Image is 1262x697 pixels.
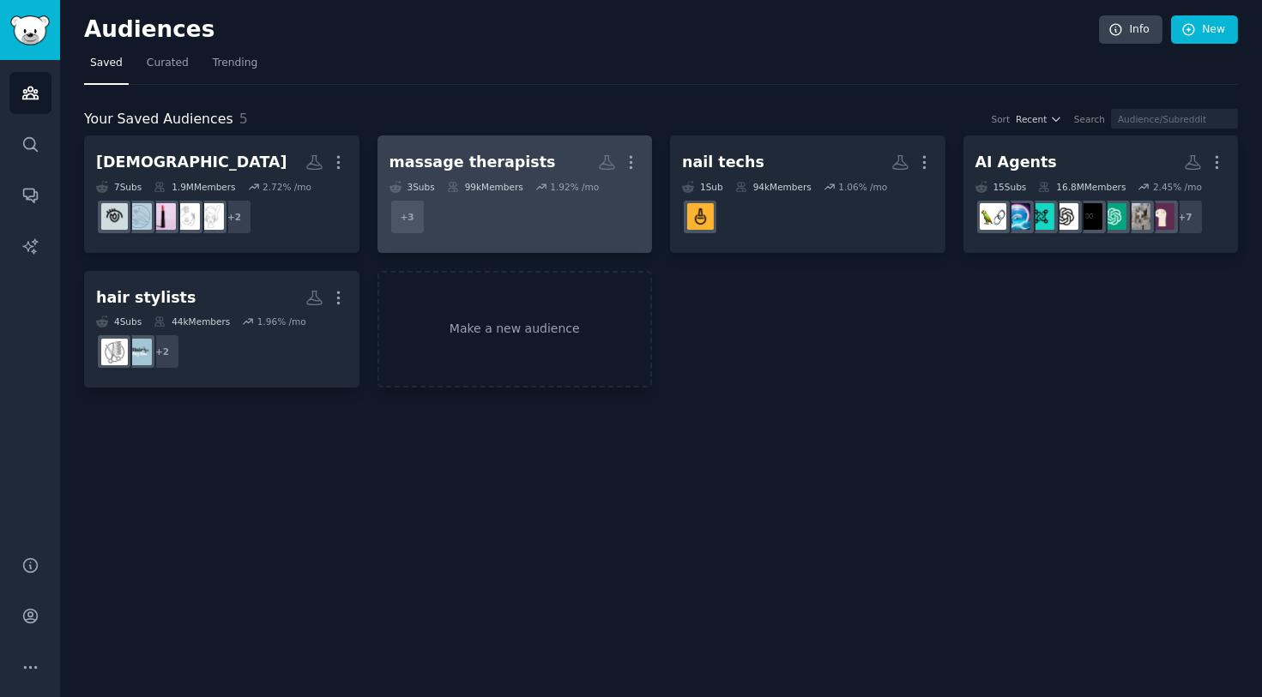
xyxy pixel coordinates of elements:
div: 15 Sub s [975,181,1027,193]
span: Curated [147,56,189,71]
div: 44k Members [154,315,230,327]
div: 4 Sub s [96,315,142,327]
img: LangChain [980,203,1006,230]
div: 94k Members [735,181,812,193]
div: 7 Sub s [96,181,142,193]
img: OpenAI [1052,203,1078,230]
img: MedSpaGrowth [173,203,200,230]
div: hair stylists [96,287,196,309]
div: 99k Members [447,181,523,193]
a: hair stylists4Subs44kMembers1.96% /mo+2hairstylistBehindTheChair [84,271,359,388]
div: 2.45 % /mo [1153,181,1202,193]
img: LLMDevs [1028,203,1054,230]
a: Make a new audience [377,271,653,388]
div: 1.06 % /mo [838,181,887,193]
img: LocalLLaMA [1148,203,1174,230]
div: Sort [992,113,1011,125]
span: 5 [239,111,248,127]
a: nail techs1Sub94kMembers1.06% /moNailtechs [670,135,945,253]
a: Trending [207,50,263,85]
img: AI_developers [1004,203,1030,230]
input: Audience/Subreddit [1111,109,1238,129]
img: ChatGPT [1100,203,1126,230]
div: 16.8M Members [1038,181,1126,193]
a: Saved [84,50,129,85]
span: Your Saved Audiences [84,109,233,130]
a: New [1171,15,1238,45]
img: GummySearch logo [10,15,50,45]
div: 3 Sub s [389,181,435,193]
div: massage therapists [389,152,556,173]
div: 1.96 % /mo [257,315,306,327]
span: Recent [1016,113,1047,125]
img: Esthetics [197,203,224,230]
div: + 7 [1168,199,1204,235]
img: soloesthetician [125,203,152,230]
div: Search [1074,113,1105,125]
div: AI Agents [975,152,1057,173]
img: experiencedesthetics [101,203,128,230]
h2: Audiences [84,16,1099,44]
div: + 2 [216,199,252,235]
a: Info [1099,15,1162,45]
button: Recent [1016,113,1062,125]
img: hairstylist [125,339,152,365]
div: 1 Sub [682,181,723,193]
div: nail techs [682,152,764,173]
a: AI Agents15Subs16.8MMembers2.45% /mo+7LocalLLaMAChatGPTCodingChatGPTArtificialInteligenceOpenAILL... [963,135,1239,253]
div: 2.72 % /mo [263,181,311,193]
img: ArtificialInteligence [1076,203,1102,230]
span: Trending [213,56,257,71]
img: beauty [149,203,176,230]
a: [DEMOGRAPHIC_DATA]7Subs1.9MMembers2.72% /mo+2EstheticsMedSpaGrowthbeautysoloestheticianexperience... [84,135,359,253]
a: Curated [141,50,195,85]
img: ChatGPTCoding [1124,203,1150,230]
a: massage therapists3Subs99kMembers1.92% /mo+3 [377,135,653,253]
div: [DEMOGRAPHIC_DATA] [96,152,287,173]
img: BehindTheChair [101,339,128,365]
div: 1.92 % /mo [550,181,599,193]
span: Saved [90,56,123,71]
div: + 2 [144,333,180,370]
img: Nailtechs [687,203,714,230]
div: + 3 [389,199,426,235]
div: 1.9M Members [154,181,235,193]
